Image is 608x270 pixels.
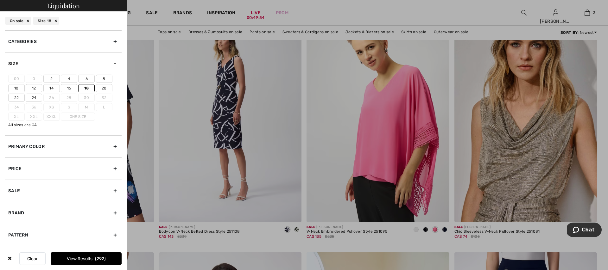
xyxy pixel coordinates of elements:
label: M [78,103,95,111]
label: 6 [78,75,95,83]
label: 0 [26,75,42,83]
label: 22 [8,94,25,102]
label: 26 [43,94,60,102]
label: 32 [96,94,112,102]
div: Categories [5,30,122,52]
label: 4 [61,75,77,83]
div: Primary Color [5,135,122,157]
div: Sleeve length [5,246,122,268]
label: 10 [8,84,25,92]
label: 24 [26,94,42,102]
div: Sale [5,180,122,202]
div: Brand [5,202,122,224]
label: One Size [61,113,95,121]
span: 292 [95,256,106,261]
div: Pattern [5,224,122,246]
iframe: Opens a widget where you can chat to one of our agents [567,223,602,238]
label: L [96,103,112,111]
div: ✖ [5,252,14,265]
label: 34 [8,103,25,111]
button: View Results292 [51,252,122,265]
label: 12 [26,84,42,92]
div: All sizes are CA [8,122,122,128]
label: Xl [8,113,25,121]
label: 8 [96,75,112,83]
div: Size [5,52,122,75]
label: 2 [43,75,60,83]
label: 30 [78,94,95,102]
label: 14 [43,84,60,92]
div: Price [5,157,122,180]
label: Xxl [26,113,42,121]
label: 16 [61,84,77,92]
div: Size 18 [33,17,59,25]
label: 36 [26,103,42,111]
label: 18 [78,84,95,92]
label: Xxxl [43,113,60,121]
div: On sale [5,17,31,25]
button: Clear [19,252,46,265]
label: 28 [61,94,77,102]
label: Xs [43,103,60,111]
label: 00 [8,75,25,83]
label: 20 [96,84,112,92]
label: S [61,103,77,111]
